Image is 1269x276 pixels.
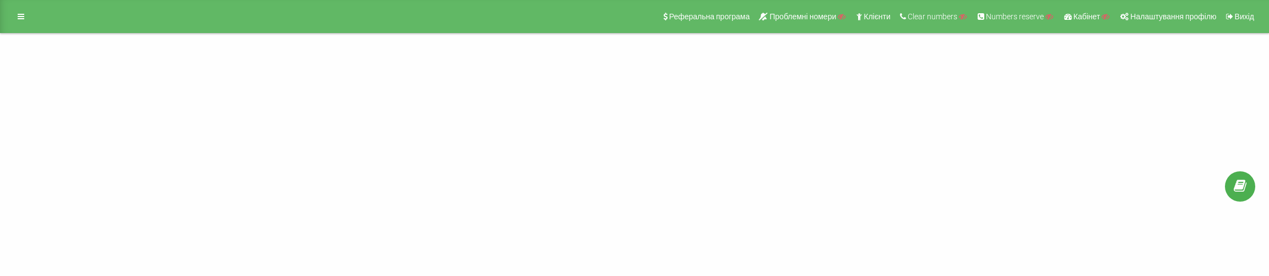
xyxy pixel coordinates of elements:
span: Numbers reserve [986,12,1044,21]
span: Клієнти [864,12,891,21]
span: Кабінет [1073,12,1100,21]
span: Реферальна програма [669,12,750,21]
span: Clear numbers [908,12,957,21]
span: Вихід [1235,12,1254,21]
span: Налаштування профілю [1130,12,1216,21]
span: Проблемні номери [769,12,836,21]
